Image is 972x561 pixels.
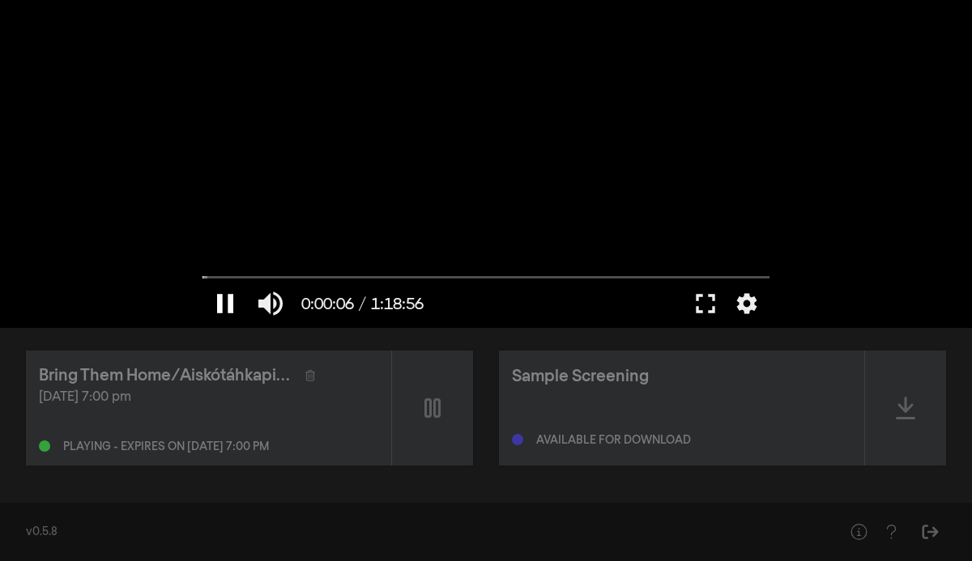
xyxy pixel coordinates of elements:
[293,279,432,328] button: 0:00:06 / 1:18:56
[914,516,946,548] button: Sign Out
[39,388,378,407] div: [DATE] 7:00 pm
[842,516,875,548] button: Help
[875,516,907,548] button: Help
[728,279,765,328] button: More settings
[536,435,691,446] div: Available for download
[26,524,810,541] div: v0.5.8
[63,441,269,453] div: Playing - expires on [DATE] 7:00 pm
[248,279,293,328] button: Mute
[39,363,292,388] div: Bring Them Home/Aiskótáhkapiyaaya
[512,364,649,389] div: Sample Screening
[683,279,728,328] button: Full screen
[202,279,248,328] button: Pause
